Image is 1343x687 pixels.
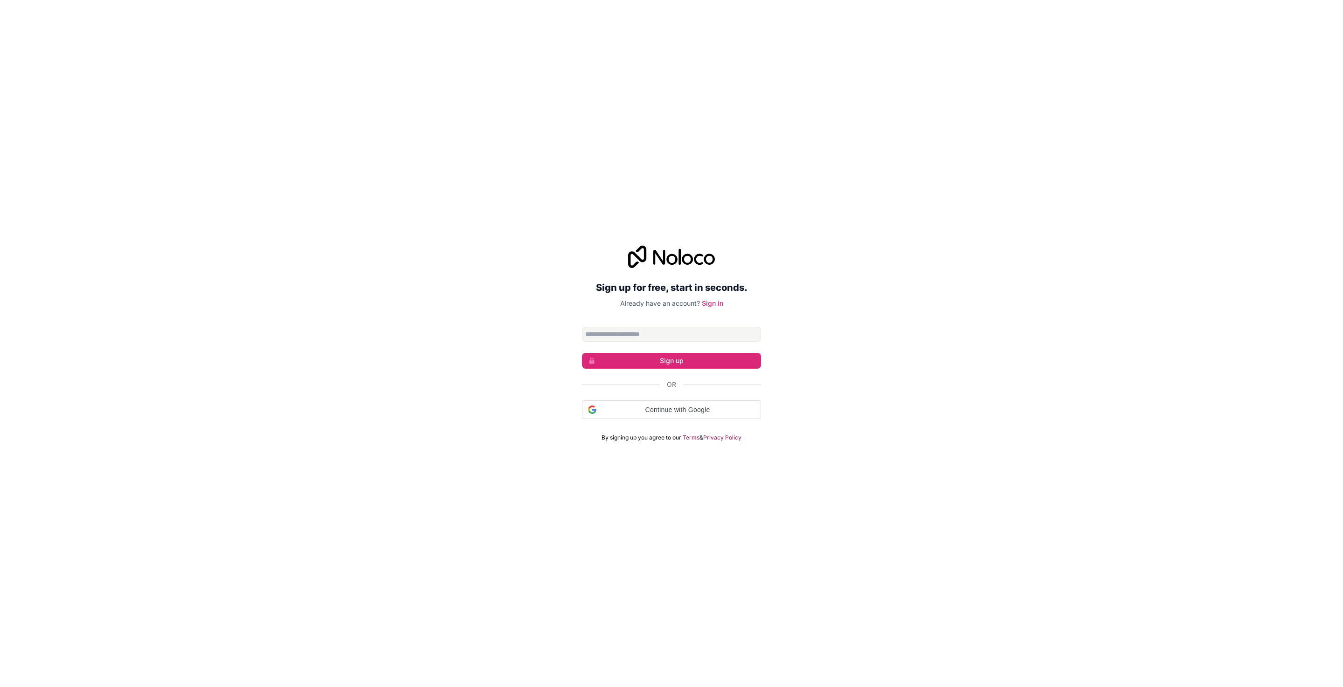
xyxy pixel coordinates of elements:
[582,279,761,296] h2: Sign up for free, start in seconds.
[582,327,761,342] input: Email address
[620,299,700,307] span: Already have an account?
[703,434,741,441] a: Privacy Policy
[600,405,755,415] span: Continue with Google
[582,400,761,419] div: Continue with Google
[683,434,699,441] a: Terms
[582,353,761,369] button: Sign up
[699,434,703,441] span: &
[602,434,681,441] span: By signing up you agree to our
[702,299,723,307] a: Sign in
[667,380,676,389] span: Or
